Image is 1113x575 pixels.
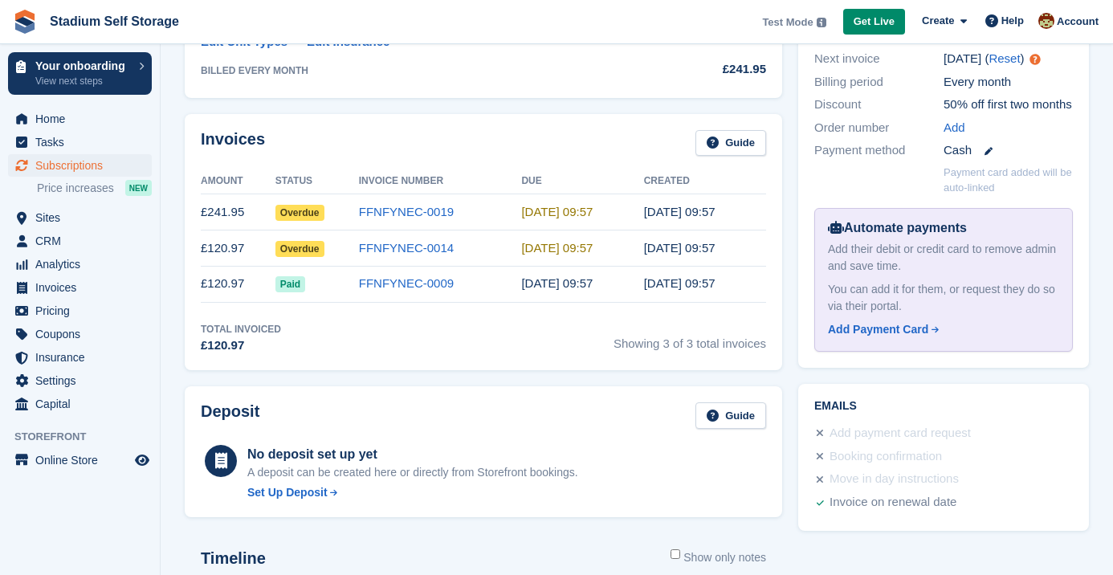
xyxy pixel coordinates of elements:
a: Guide [695,402,766,429]
h2: Timeline [201,549,266,568]
span: Overdue [275,205,324,221]
a: Get Live [843,9,905,35]
span: Price increases [37,181,114,196]
span: Test Mode [762,14,813,31]
span: Settings [35,369,132,392]
input: Show only notes [671,549,680,559]
a: Preview store [132,451,152,470]
td: £241.95 [201,194,275,230]
p: A deposit can be created here or directly from Storefront bookings. [247,464,578,481]
a: FFNFYNEC-0009 [359,276,454,290]
th: Created [644,169,766,194]
span: Insurance [35,346,132,369]
span: Coupons [35,323,132,345]
a: menu [8,276,152,299]
div: BILLED EVERY MONTH [201,63,660,78]
a: FFNFYNEC-0014 [359,241,454,255]
h2: Invoices [201,130,265,157]
time: 2025-07-26 08:57:02 UTC [521,241,593,255]
img: stora-icon-8386f47178a22dfd0bd8f6a31ec36ba5ce8667c1dd55bd0f319d3a0aa187defe.svg [13,10,37,34]
a: menu [8,131,152,153]
p: Payment card added will be auto-linked [944,165,1073,196]
div: [DATE] ( ) [944,50,1073,68]
span: Capital [35,393,132,415]
a: Set Up Deposit [247,484,578,501]
a: Guide [695,130,766,157]
span: Invoices [35,276,132,299]
div: Add Payment Card [828,321,928,338]
a: Add [944,119,965,137]
th: Due [521,169,643,194]
span: Storefront [14,429,160,445]
span: Sites [35,206,132,229]
div: 50% off first two months [944,96,1073,114]
a: menu [8,449,152,471]
span: Overdue [275,241,324,257]
p: View next steps [35,74,131,88]
span: Online Store [35,449,132,471]
span: Create [922,13,954,29]
a: Reset [989,51,1020,65]
a: menu [8,253,152,275]
a: Stadium Self Storage [43,8,185,35]
div: Booking confirmation [830,447,942,467]
div: Move in day instructions [830,470,959,489]
div: Order number [814,119,944,137]
div: You can add it for them, or request they do so via their portal. [828,281,1059,315]
time: 2025-06-26 08:57:02 UTC [521,276,593,290]
span: Account [1057,14,1099,30]
span: Get Live [854,14,895,30]
div: Billing period [814,73,944,92]
span: Help [1001,13,1024,29]
h2: Deposit [201,402,259,429]
a: menu [8,230,152,252]
time: 2025-08-25 08:57:48 UTC [644,205,715,218]
div: Cash [944,141,1073,160]
time: 2025-08-26 08:57:02 UTC [521,205,593,218]
th: Invoice Number [359,169,522,194]
div: Set Up Deposit [247,484,328,501]
div: Add their debit or credit card to remove admin and save time. [828,241,1059,275]
div: Next invoice [814,50,944,68]
img: icon-info-grey-7440780725fd019a000dd9b08b2336e03edf1995a4989e88bcd33f0948082b44.svg [817,18,826,27]
a: menu [8,346,152,369]
div: Tooltip anchor [1028,52,1042,67]
div: £241.95 [660,60,766,79]
a: menu [8,369,152,392]
a: Price increases NEW [37,179,152,197]
time: 2025-07-25 08:57:12 UTC [644,241,715,255]
h2: Emails [814,400,1073,413]
span: Home [35,108,132,130]
a: Your onboarding View next steps [8,52,152,95]
div: Payment method [814,141,944,160]
img: Jane Fletcher [1038,13,1054,29]
p: Your onboarding [35,60,131,71]
a: menu [8,300,152,322]
span: Tasks [35,131,132,153]
span: Showing 3 of 3 total invoices [614,322,766,355]
a: menu [8,108,152,130]
span: Pricing [35,300,132,322]
label: Show only notes [671,549,766,566]
th: Amount [201,169,275,194]
td: £120.97 [201,230,275,267]
a: menu [8,154,152,177]
div: Add payment card request [830,424,971,443]
div: £120.97 [201,336,281,355]
div: NEW [125,180,152,196]
time: 2025-06-25 08:57:03 UTC [644,276,715,290]
a: Add Payment Card [828,321,1053,338]
span: CRM [35,230,132,252]
span: Paid [275,276,305,292]
th: Status [275,169,359,194]
div: No deposit set up yet [247,445,578,464]
a: menu [8,393,152,415]
div: Automate payments [828,218,1059,238]
a: menu [8,323,152,345]
td: £120.97 [201,266,275,302]
div: Every month [944,73,1073,92]
span: Subscriptions [35,154,132,177]
div: Total Invoiced [201,322,281,336]
a: menu [8,206,152,229]
div: Invoice on renewal date [830,493,956,512]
